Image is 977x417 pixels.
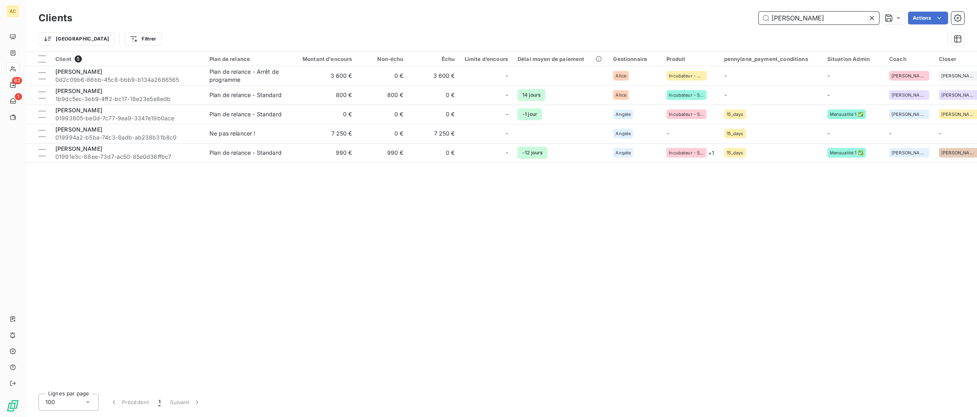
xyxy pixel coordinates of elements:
[615,131,631,136] span: Angèle
[55,95,200,103] span: 1b9dc5ec-3eb9-4ff2-bc17-18e23e5e8edb
[15,93,22,100] span: 1
[6,399,19,412] img: Logo LeanPay
[465,56,508,62] div: Limite d’encours
[288,143,357,162] td: 990 €
[941,112,977,117] span: [PERSON_NAME]
[666,56,714,62] div: Produit
[408,143,460,162] td: 0 €
[55,114,200,122] span: 01993805-be0d-7c77-9ea9-3347e19b0ace
[669,93,704,97] span: Incubateur - Solo
[827,72,830,79] span: -
[209,56,283,62] div: Plan de relance
[615,150,631,155] span: Angèle
[669,112,704,117] span: Incubateur - Solo
[724,72,727,79] span: -
[613,56,657,62] div: Gestionnaire
[55,68,102,75] span: [PERSON_NAME]
[727,131,743,136] span: 15_days
[669,150,704,155] span: Incubateur - Solo
[45,398,55,406] span: 100
[288,66,357,85] td: 3 600 €
[827,91,830,98] span: -
[288,85,357,105] td: 800 €
[413,56,455,62] div: Échu
[293,56,352,62] div: Montant d'encours
[357,105,408,124] td: 0 €
[408,105,460,124] td: 0 €
[892,112,927,117] span: [PERSON_NAME]
[724,91,727,98] span: -
[615,93,626,97] span: Alice
[724,56,818,62] div: pennylane_payment_conditions
[124,32,161,45] button: Filtrer
[666,130,669,137] span: -
[55,145,102,152] span: [PERSON_NAME]
[669,73,704,78] span: Incubateur - Duo
[950,390,969,409] iframe: Intercom live chat
[506,91,508,99] span: -
[357,85,408,105] td: 800 €
[506,149,508,157] span: -
[357,66,408,85] td: 0 €
[39,32,114,45] button: [GEOGRAPHIC_DATA]
[941,150,977,155] span: [PERSON_NAME]
[75,55,82,63] span: 5
[55,56,71,62] span: Client
[615,73,626,78] span: Alice
[827,130,830,137] span: -
[209,130,256,138] div: Ne pas relancer !
[892,73,927,78] span: [PERSON_NAME]
[12,77,22,84] span: 62
[727,150,743,155] span: 15_days
[889,130,892,137] span: -
[357,143,408,162] td: 990 €
[939,130,941,137] span: -
[506,72,508,80] span: -
[759,12,879,24] input: Rechercher
[55,76,200,84] span: 0d2c09b6-86bb-45c8-bbb9-b134a2666565
[727,112,743,117] span: 15_days
[830,150,863,155] span: Mensualité 1 ✅
[941,73,977,78] span: [PERSON_NAME]
[288,105,357,124] td: 0 €
[209,110,282,118] div: Plan de relance - Standard
[518,108,542,120] span: -1 jour
[506,110,508,118] span: -
[357,124,408,143] td: 0 €
[39,11,72,25] h3: Clients
[827,56,880,62] div: Situation Admin
[55,107,102,113] span: [PERSON_NAME]
[165,394,206,411] button: Suivant
[55,126,102,133] span: [PERSON_NAME]
[892,93,927,97] span: [PERSON_NAME]
[158,398,160,406] span: 1
[209,68,283,84] div: Plan de relance - Arrêt de programme
[105,394,154,411] button: Précédent
[408,124,460,143] td: 7 250 €
[518,56,603,62] div: Délai moyen de paiement
[518,147,547,159] span: -12 jours
[408,85,460,105] td: 0 €
[288,124,357,143] td: 7 250 €
[408,66,460,85] td: 3 600 €
[362,56,404,62] div: Non-échu
[615,112,631,117] span: Angèle
[941,93,977,97] span: [PERSON_NAME]
[55,153,200,161] span: 01991e3c-88ee-73d7-ac50-85e0d36ffbc7
[830,112,863,117] span: Mensualité 1 ✅
[708,149,714,157] span: + 1
[6,5,19,18] div: AC
[209,91,282,99] div: Plan de relance - Standard
[154,394,165,411] button: 1
[506,130,508,138] span: -
[889,56,929,62] div: Coach
[209,149,282,157] div: Plan de relance - Standard
[55,134,200,142] span: 019994a2-b5ba-74c3-8adb-ab238b31b8c0
[892,150,927,155] span: [PERSON_NAME]
[55,87,102,94] span: [PERSON_NAME]
[518,89,545,101] span: 14 jours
